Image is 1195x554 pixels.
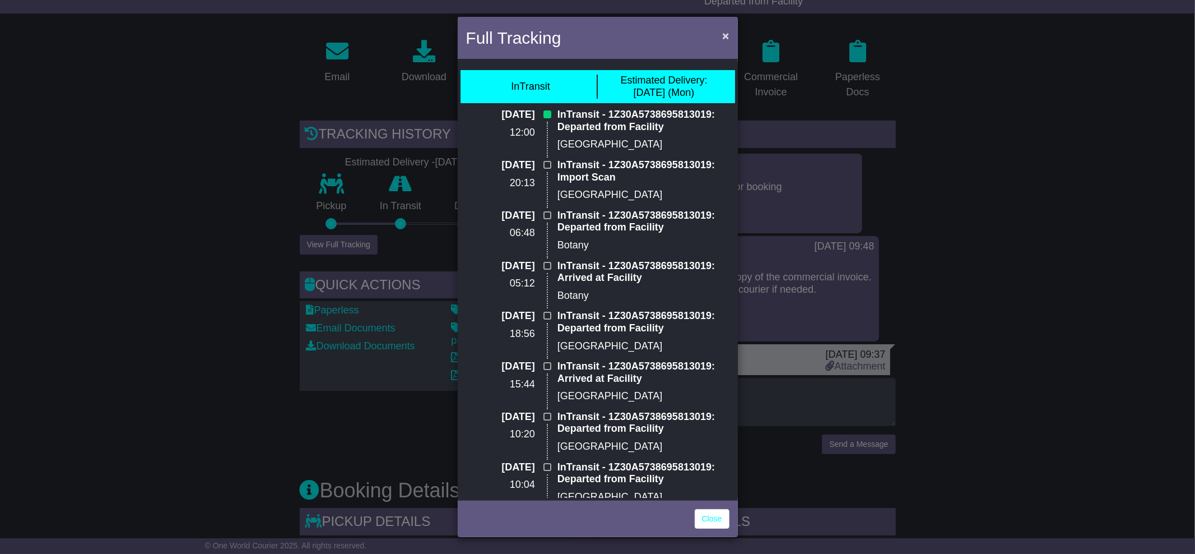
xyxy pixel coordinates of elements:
[557,210,729,234] p: InTransit - 1Z30A5738695813019: Departed from Facility
[557,310,729,334] p: InTransit - 1Z30A5738695813019: Departed from Facility
[466,260,535,273] p: [DATE]
[620,75,707,86] span: Estimated Delivery:
[722,29,729,42] span: ×
[557,461,729,486] p: InTransit - 1Z30A5738695813019: Departed from Facility
[466,278,535,290] p: 05:12
[466,361,535,373] p: [DATE]
[466,177,535,190] p: 20:13
[557,340,729,353] p: [GEOGRAPHIC_DATA]
[557,491,729,504] p: [GEOGRAPHIC_DATA]
[717,24,734,47] button: Close
[466,227,535,239] p: 06:48
[695,509,729,529] a: Close
[466,109,535,121] p: [DATE]
[620,75,707,99] div: [DATE] (Mon)
[557,109,729,133] p: InTransit - 1Z30A5738695813019: Departed from Facility
[557,138,729,151] p: [GEOGRAPHIC_DATA]
[466,310,535,322] p: [DATE]
[466,428,535,441] p: 10:20
[557,189,729,201] p: [GEOGRAPHIC_DATA]
[466,210,535,222] p: [DATE]
[557,361,729,385] p: InTransit - 1Z30A5738695813019: Arrived at Facility
[466,479,535,491] p: 10:04
[557,239,729,252] p: Botany
[557,260,729,284] p: InTransit - 1Z30A5738695813019: Arrived at Facility
[466,461,535,474] p: [DATE]
[557,390,729,403] p: [GEOGRAPHIC_DATA]
[466,25,561,50] h4: Full Tracking
[466,159,535,172] p: [DATE]
[557,159,729,183] p: InTransit - 1Z30A5738695813019: Import Scan
[466,127,535,139] p: 12:00
[557,441,729,453] p: [GEOGRAPHIC_DATA]
[466,378,535,391] p: 15:44
[557,411,729,435] p: InTransit - 1Z30A5738695813019: Departed from Facility
[557,290,729,302] p: Botany
[466,411,535,423] p: [DATE]
[511,81,550,93] div: InTransit
[466,328,535,340] p: 18:56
